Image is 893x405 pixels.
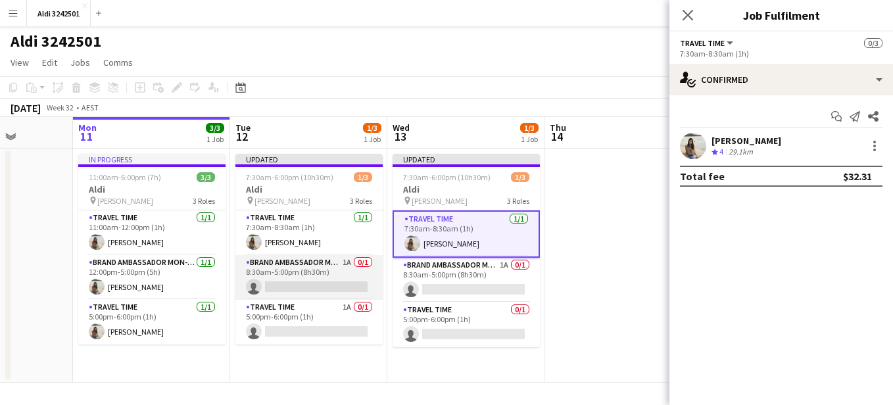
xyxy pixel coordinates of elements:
[206,134,224,144] div: 1 Job
[669,7,893,24] h3: Job Fulfilment
[70,57,90,68] span: Jobs
[78,154,226,164] div: In progress
[235,122,251,133] span: Tue
[78,154,226,345] app-job-card: In progress11:00am-6:00pm (7h)3/3Aldi [PERSON_NAME]3 RolesTravel Time1/111:00am-12:00pm (1h)[PERS...
[726,147,756,158] div: 29.1km
[206,123,224,133] span: 3/3
[719,147,723,156] span: 4
[103,57,133,68] span: Comms
[680,170,725,183] div: Total fee
[193,196,215,206] span: 3 Roles
[350,196,372,206] span: 3 Roles
[78,300,226,345] app-card-role: Travel Time1/15:00pm-6:00pm (1h)[PERSON_NAME]
[89,172,161,182] span: 11:00am-6:00pm (7h)
[712,135,781,147] div: [PERSON_NAME]
[354,172,372,182] span: 1/3
[393,154,540,347] app-job-card: Updated7:30am-6:00pm (10h30m)1/3Aldi [PERSON_NAME]3 RolesTravel Time1/17:30am-8:30am (1h)[PERSON_...
[78,255,226,300] app-card-role: Brand Ambassador Mon-Fri1/112:00pm-5:00pm (5h)[PERSON_NAME]
[5,54,34,71] a: View
[78,210,226,255] app-card-role: Travel Time1/111:00am-12:00pm (1h)[PERSON_NAME]
[235,210,383,255] app-card-role: Travel Time1/17:30am-8:30am (1h)[PERSON_NAME]
[235,154,383,164] div: Updated
[864,38,882,48] span: 0/3
[669,64,893,95] div: Confirmed
[235,154,383,345] app-job-card: Updated7:30am-6:00pm (10h30m)1/3Aldi [PERSON_NAME]3 RolesTravel Time1/17:30am-8:30am (1h)[PERSON_...
[680,38,735,48] button: Travel Time
[11,101,41,114] div: [DATE]
[393,122,410,133] span: Wed
[235,183,383,195] h3: Aldi
[393,302,540,347] app-card-role: Travel Time0/15:00pm-6:00pm (1h)
[393,154,540,164] div: Updated
[412,196,468,206] span: [PERSON_NAME]
[680,49,882,59] div: 7:30am-8:30am (1h)
[97,196,153,206] span: [PERSON_NAME]
[76,129,97,144] span: 11
[235,255,383,300] app-card-role: Brand Ambassador Mon-Fri1A0/18:30am-5:00pm (8h30m)
[403,172,491,182] span: 7:30am-6:00pm (10h30m)
[548,129,566,144] span: 14
[511,172,529,182] span: 1/3
[197,172,215,182] span: 3/3
[550,122,566,133] span: Thu
[235,300,383,345] app-card-role: Travel Time1A0/15:00pm-6:00pm (1h)
[11,32,101,51] h1: Aldi 3242501
[520,123,539,133] span: 1/3
[11,57,29,68] span: View
[246,172,333,182] span: 7:30am-6:00pm (10h30m)
[78,183,226,195] h3: Aldi
[65,54,95,71] a: Jobs
[393,258,540,302] app-card-role: Brand Ambassador Mon-Fri1A0/18:30am-5:00pm (8h30m)
[43,103,76,112] span: Week 32
[98,54,138,71] a: Comms
[507,196,529,206] span: 3 Roles
[37,54,62,71] a: Edit
[363,123,381,133] span: 1/3
[42,57,57,68] span: Edit
[82,103,99,112] div: AEST
[27,1,91,26] button: Aldi 3242501
[393,183,540,195] h3: Aldi
[843,170,872,183] div: $32.31
[521,134,538,144] div: 1 Job
[680,38,725,48] span: Travel Time
[391,129,410,144] span: 13
[78,122,97,133] span: Mon
[364,134,381,144] div: 1 Job
[393,210,540,258] app-card-role: Travel Time1/17:30am-8:30am (1h)[PERSON_NAME]
[233,129,251,144] span: 12
[254,196,310,206] span: [PERSON_NAME]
